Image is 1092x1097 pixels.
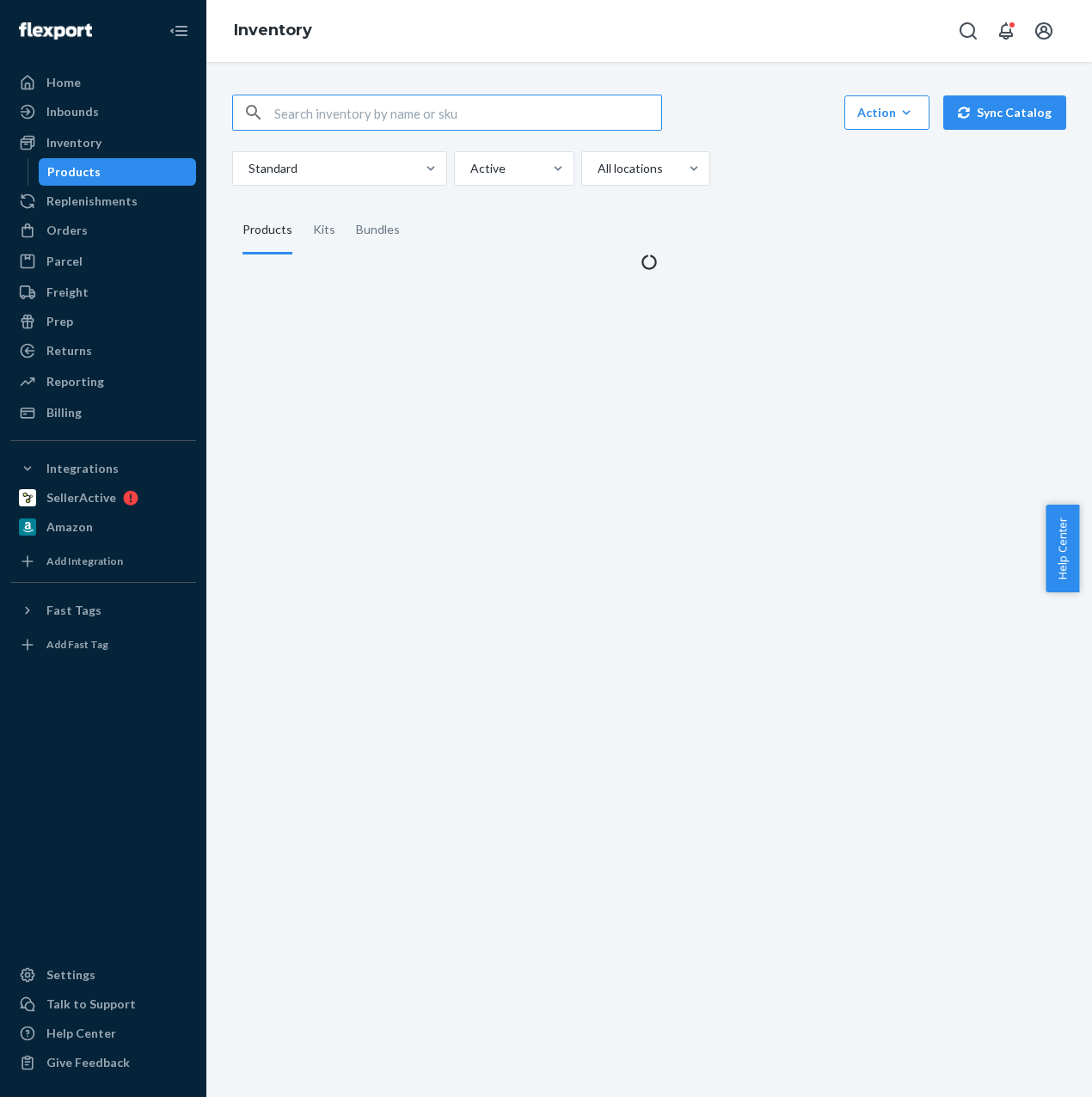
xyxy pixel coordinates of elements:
a: Help Center [10,1020,196,1047]
a: Add Fast Tag [10,631,196,659]
button: Action [844,95,929,130]
button: Give Feedback [10,1049,196,1076]
div: Billing [46,404,82,421]
input: Standard [247,160,248,177]
ol: breadcrumbs [220,6,326,56]
div: Returns [46,342,92,359]
div: Parcel [46,253,83,270]
div: Products [47,163,101,181]
a: Returns [10,337,196,365]
div: Inventory [46,134,101,151]
a: Replenishments [10,187,196,215]
div: Replenishments [46,193,138,210]
div: Reporting [46,373,104,390]
button: Help Center [1046,505,1079,592]
div: Settings [46,966,95,984]
div: Add Integration [46,554,123,568]
a: Orders [10,217,196,244]
a: SellerActive [10,484,196,512]
button: Integrations [10,455,196,482]
div: Talk to Support [46,996,136,1013]
button: Open account menu [1027,14,1061,48]
button: Open Search Box [951,14,985,48]
div: Prep [46,313,73,330]
div: Kits [313,206,335,254]
a: Inventory [10,129,196,156]
a: Home [10,69,196,96]
div: Inbounds [46,103,99,120]
div: Give Feedback [46,1054,130,1071]
div: Amazon [46,518,93,536]
div: Action [857,104,917,121]
div: Home [46,74,81,91]
a: Prep [10,308,196,335]
input: Search inventory by name or sku [274,95,661,130]
button: Close Navigation [162,14,196,48]
a: Reporting [10,368,196,395]
div: SellerActive [46,489,116,506]
div: Freight [46,284,89,301]
div: Add Fast Tag [46,637,108,652]
div: Fast Tags [46,602,101,619]
button: Sync Catalog [943,95,1066,130]
div: Bundles [356,206,400,254]
a: Settings [10,961,196,989]
a: Parcel [10,248,196,275]
div: Products [242,206,292,254]
button: Fast Tags [10,597,196,624]
img: Flexport logo [19,22,92,40]
div: Help Center [46,1025,116,1042]
a: Talk to Support [10,990,196,1018]
a: Inventory [234,21,312,40]
a: Add Integration [10,548,196,575]
input: Active [469,160,470,177]
input: All locations [596,160,598,177]
a: Inbounds [10,98,196,126]
a: Billing [10,399,196,426]
a: Amazon [10,513,196,541]
a: Freight [10,279,196,306]
a: Products [39,158,197,186]
button: Open notifications [989,14,1023,48]
div: Integrations [46,460,119,477]
div: Orders [46,222,88,239]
